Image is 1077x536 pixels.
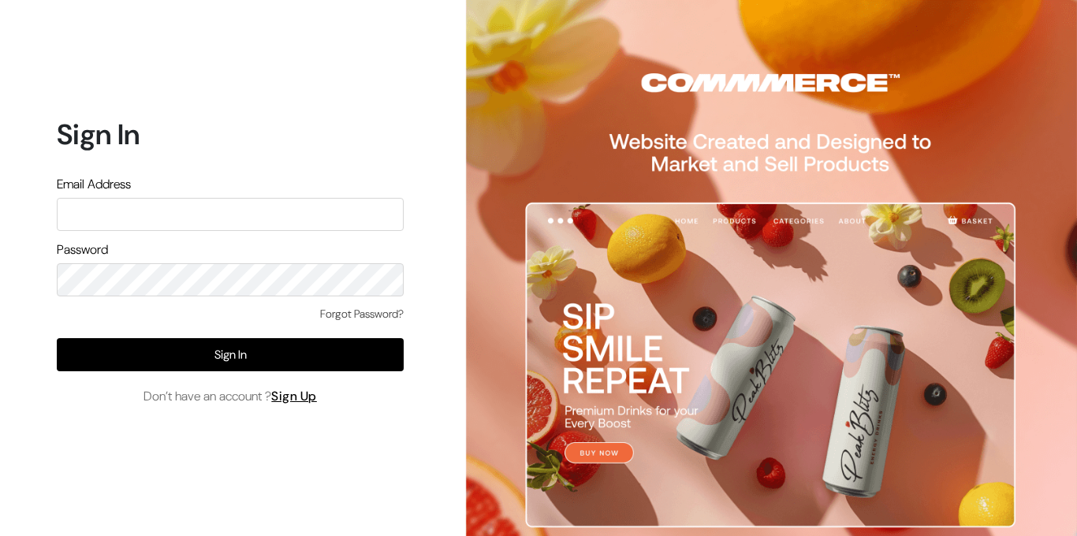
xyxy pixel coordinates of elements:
h1: Sign In [57,117,404,151]
a: Forgot Password? [320,306,404,322]
button: Sign In [57,338,404,371]
span: Don’t have an account ? [143,387,317,406]
a: Sign Up [271,388,317,404]
label: Password [57,240,108,259]
label: Email Address [57,175,131,194]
